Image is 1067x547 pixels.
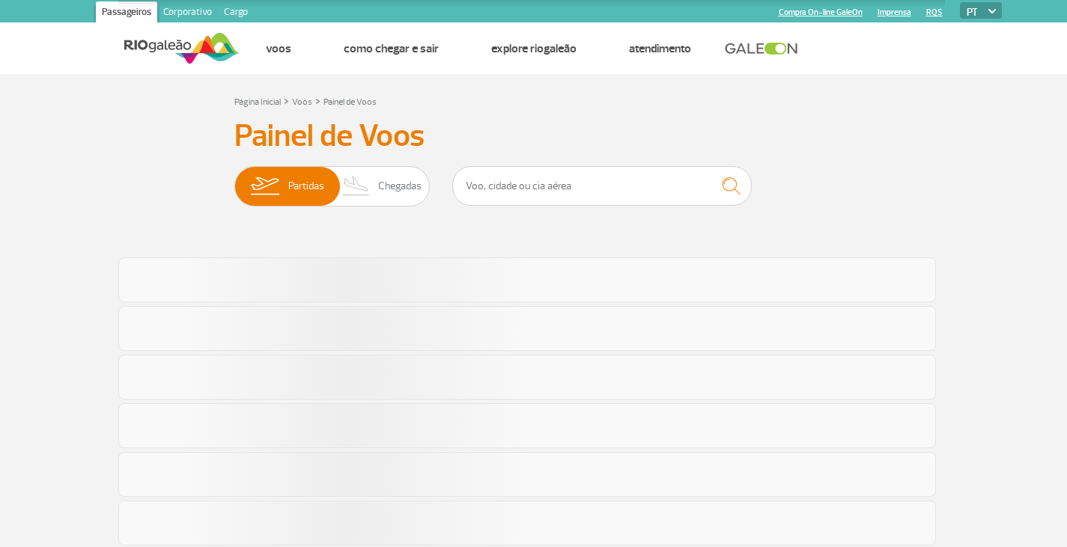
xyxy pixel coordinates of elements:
a: Corporativo [157,1,218,25]
a: Página Inicial [234,97,281,108]
a: Imprensa [878,7,911,17]
a: Passageiros [96,1,157,25]
a: Atendimento [629,41,691,56]
a: RQS [926,7,943,17]
h3: Painel de Voos [234,117,833,155]
a: > [284,92,289,109]
input: Voo, cidade ou cia aérea [452,166,752,206]
a: Explore RIOgaleão [491,41,577,56]
a: Compra On-line GaleOn [779,7,863,17]
a: > [315,92,320,109]
img: slider-embarque [241,167,288,206]
span: Partidas [288,167,324,206]
a: Painel de Voos [323,97,377,108]
a: Como chegar e sair [344,41,439,56]
a: Voos [266,41,291,56]
a: Voos [292,97,312,108]
span: Chegadas [378,167,422,206]
a: Cargo [218,1,254,25]
img: slider-desembarque [335,167,379,206]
